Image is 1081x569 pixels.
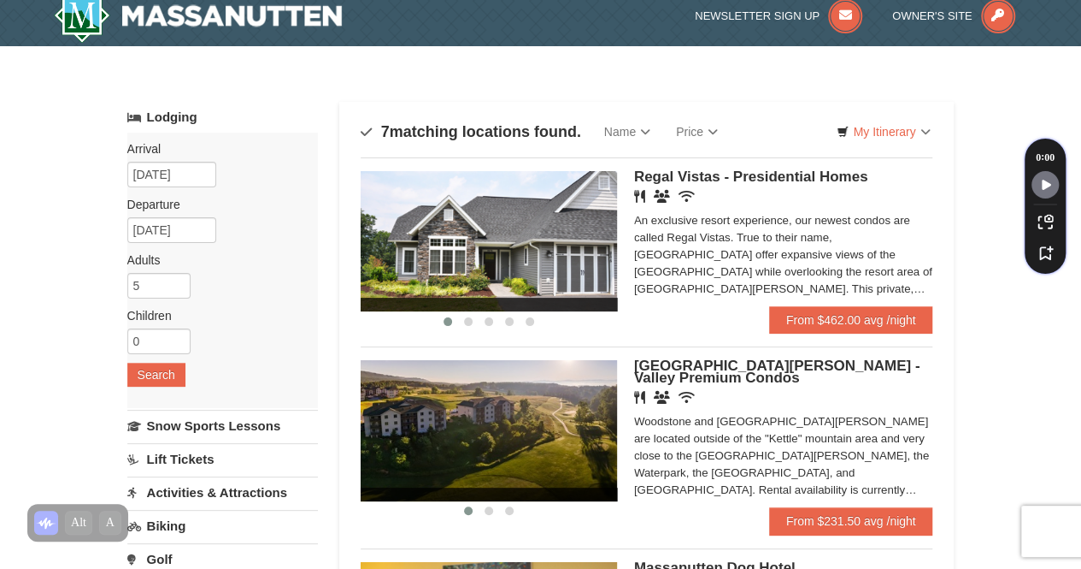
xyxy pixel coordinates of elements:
a: From $462.00 avg /night [769,306,933,334]
a: From $231.50 avg /night [769,507,933,535]
i: Restaurant [634,190,645,203]
a: Name [591,115,663,149]
label: Arrival [127,140,305,157]
span: Owner's Site [892,9,972,22]
i: Wireless Internet (free) [679,190,695,203]
a: Price [663,115,731,149]
label: Adults [127,252,305,269]
div: Woodstone and [GEOGRAPHIC_DATA][PERSON_NAME] are located outside of the "Kettle" mountain area an... [634,413,933,499]
i: Wireless Internet (free) [679,391,695,404]
a: Snow Sports Lessons [127,410,318,442]
a: My Itinerary [825,119,941,145]
button: Search [127,363,185,387]
a: Activities & Attractions [127,477,318,508]
div: An exclusive resort experience, our newest condos are called Regal Vistas. True to their name, [G... [634,212,933,298]
span: Regal Vistas - Presidential Homes [634,169,868,185]
a: Owner's Site [892,9,1015,22]
a: Biking [127,510,318,542]
span: Newsletter Sign Up [695,9,820,22]
a: Lodging [127,102,318,133]
a: Lift Tickets [127,443,318,475]
span: 7 [381,123,390,140]
label: Departure [127,196,305,213]
a: Newsletter Sign Up [695,9,862,22]
i: Banquet Facilities [654,190,670,203]
i: Restaurant [634,391,645,404]
label: Children [127,307,305,324]
h4: matching locations found. [361,123,581,140]
span: [GEOGRAPHIC_DATA][PERSON_NAME] - Valley Premium Condos [634,358,920,386]
i: Banquet Facilities [654,391,670,404]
